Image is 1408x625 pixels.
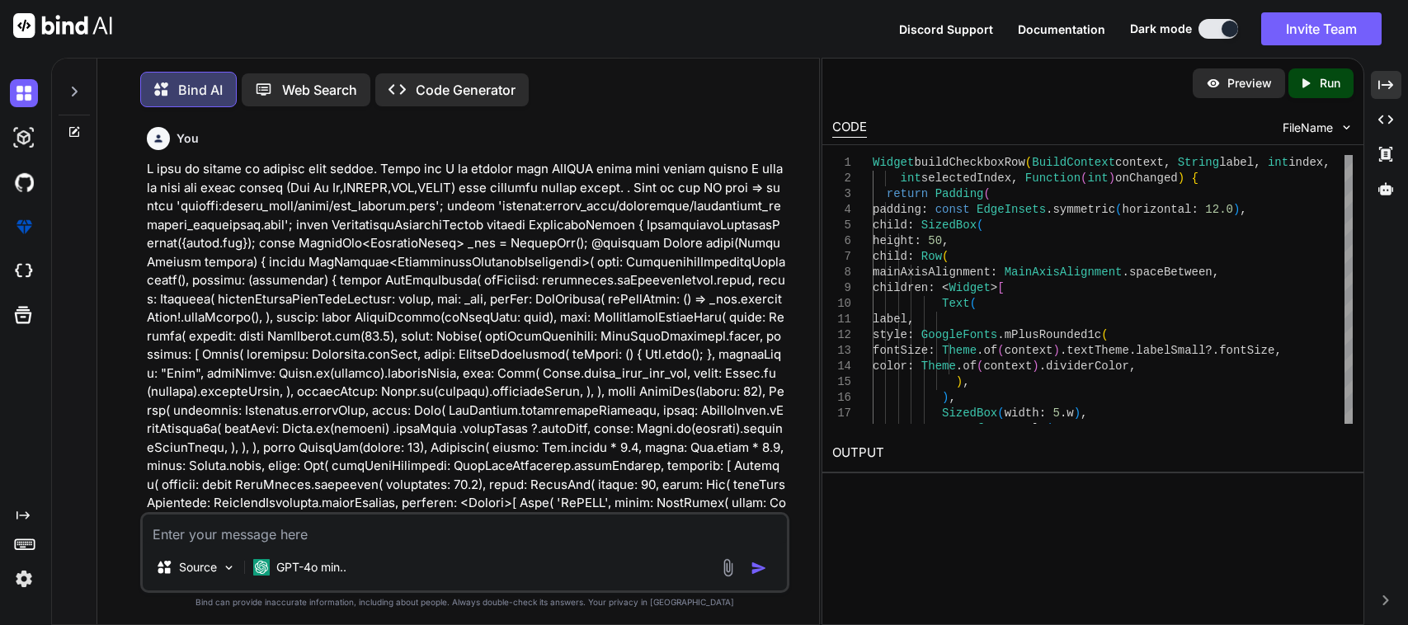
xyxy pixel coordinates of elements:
span: , [1081,406,1087,420]
span: fontSize [873,344,928,357]
span: height [873,234,914,247]
span: Transform [942,422,1005,435]
div: 17 [832,406,851,421]
span: Text [942,297,970,310]
span: 5 [1052,406,1059,420]
span: 12.0 [1205,203,1233,216]
div: 5 [832,218,851,233]
h6: You [177,130,199,147]
img: preview [1206,76,1221,91]
span: SizedBox [921,219,977,232]
span: children [873,281,928,294]
span: . [1060,344,1067,357]
span: of [963,359,977,373]
img: githubDark [10,168,38,196]
span: ( [1115,203,1122,216]
div: 16 [832,390,851,406]
span: ( [997,344,1004,357]
span: ) [1073,406,1080,420]
img: Bind AI [13,13,112,38]
div: 1 [832,155,851,171]
button: Documentation [1018,21,1105,38]
span: ) [956,375,963,388]
div: 13 [832,343,851,359]
span: . [997,328,1004,341]
img: cloudideIcon [10,257,38,285]
span: , [1129,359,1136,373]
span: . [977,344,983,357]
div: 14 [832,359,851,374]
div: 18 [832,421,851,437]
span: child [873,250,907,263]
img: darkChat [10,79,38,107]
span: buildCheckboxRow [914,156,1024,169]
span: [ [997,281,1004,294]
span: Dark mode [1130,21,1192,37]
div: 6 [832,233,851,249]
span: label [1219,156,1254,169]
span: int [900,172,921,185]
span: ( [1046,422,1052,435]
img: darkAi-studio [10,124,38,152]
div: 7 [832,249,851,265]
span: child [873,219,907,232]
span: : [928,344,935,357]
img: icon [751,560,767,576]
span: > [991,281,997,294]
span: onChanged [1115,172,1178,185]
div: 12 [832,327,851,343]
span: . [1046,203,1052,216]
span: style [873,328,907,341]
span: context [983,359,1032,373]
span: SizedBox [942,406,997,420]
span: < [942,281,949,294]
span: dividerColor [1046,359,1129,373]
div: 10 [832,296,851,312]
span: : [928,281,935,294]
span: Row [921,250,942,263]
span: color [873,359,907,373]
h2: OUTPUT [822,434,1363,472]
span: label [873,312,907,326]
span: Theme [942,344,977,357]
span: width [1004,406,1038,420]
img: Pick Models [222,561,236,575]
p: Preview [1227,75,1272,92]
span: , [907,312,914,326]
span: : [907,359,914,373]
span: , [1011,172,1018,185]
span: { [1191,172,1198,185]
span: , [1323,156,1330,169]
span: ( [983,187,990,200]
span: : [907,219,914,232]
span: ( [997,406,1004,420]
span: ) [1108,172,1114,185]
div: 11 [832,312,851,327]
span: scale [1011,422,1046,435]
span: spaceBetween [1129,266,1213,279]
span: ( [1081,172,1087,185]
span: , [1254,156,1260,169]
img: GPT-4o mini [253,559,270,576]
span: ) [1177,172,1184,185]
span: ) [1032,359,1038,373]
span: ( [1025,156,1032,169]
span: w [1067,406,1073,420]
span: : [907,250,914,263]
span: int [1268,156,1288,169]
span: : [914,234,921,247]
p: Web Search [282,80,357,100]
span: index [1288,156,1323,169]
button: Invite Team [1261,12,1382,45]
span: ( [977,359,983,373]
span: FileName [1283,120,1333,136]
span: textTheme [1067,344,1129,357]
span: horizontal [1122,203,1191,216]
div: 15 [832,374,851,390]
span: MainAxisAlignment [1004,266,1122,279]
span: ?. [1205,344,1219,357]
span: Widget [949,281,990,294]
span: padding [873,203,921,216]
img: chevron down [1340,120,1354,134]
span: return [887,187,928,200]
